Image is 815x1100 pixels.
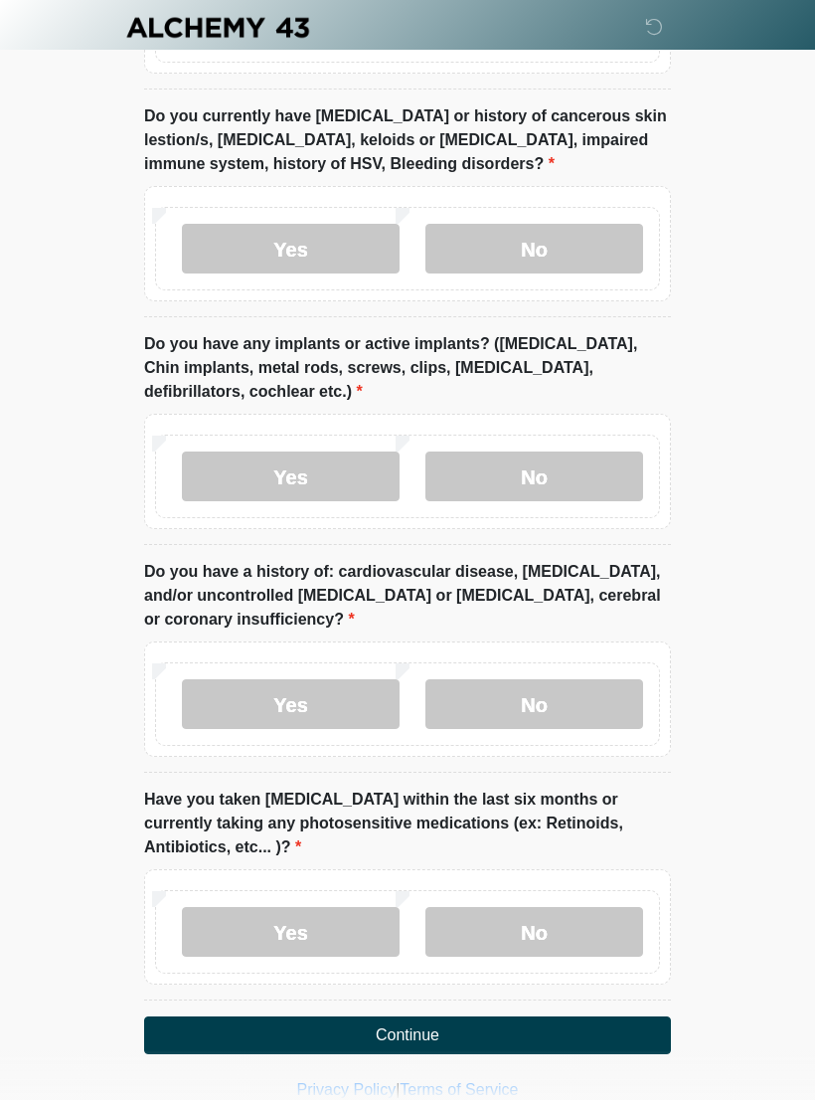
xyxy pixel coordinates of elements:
[144,332,671,404] label: Do you have any implants or active implants? ([MEDICAL_DATA], Chin implants, metal rods, screws, ...
[400,1081,518,1098] a: Terms of Service
[425,224,643,274] label: No
[124,15,311,40] img: Alchemy 43 Logo
[425,907,643,957] label: No
[144,788,671,859] label: Have you taken [MEDICAL_DATA] within the last six months or currently taking any photosensitive m...
[144,1016,671,1054] button: Continue
[144,560,671,632] label: Do you have a history of: cardiovascular disease, [MEDICAL_DATA], and/or uncontrolled [MEDICAL_DA...
[297,1081,397,1098] a: Privacy Policy
[182,224,400,274] label: Yes
[144,104,671,176] label: Do you currently have [MEDICAL_DATA] or history of cancerous skin lestion/s, [MEDICAL_DATA], kelo...
[182,452,400,501] label: Yes
[425,679,643,729] label: No
[182,907,400,957] label: Yes
[396,1081,400,1098] a: |
[182,679,400,729] label: Yes
[425,452,643,501] label: No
